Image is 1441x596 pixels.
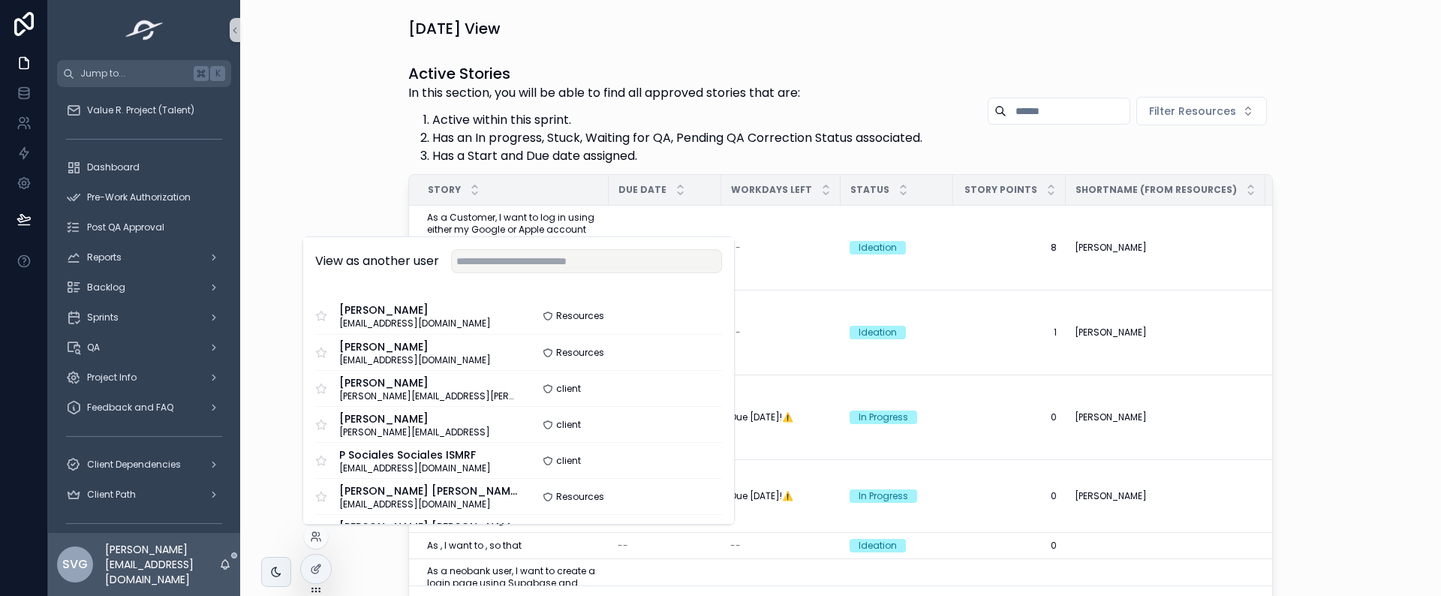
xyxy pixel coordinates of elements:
a: In Progress [850,411,944,424]
span: client [556,455,581,467]
li: Has a Start and Due date assigned. [432,147,922,165]
span: Sprints [87,312,119,324]
span: Dashboard [87,161,140,173]
span: P Sociales Sociales ISMRF [339,447,491,462]
span: Story Points [964,184,1037,196]
div: Ideation [859,241,897,254]
span: Filter Resources [1149,104,1236,119]
span: Resources [556,310,604,322]
span: -- [730,540,741,552]
div: Ideation [859,326,897,339]
a: [PERSON_NAME] [1075,490,1256,502]
span: Project Info [87,372,137,384]
span: Status [850,184,889,196]
a: -- [730,540,832,552]
div: In Progress [859,411,908,424]
span: Client Path [87,489,136,501]
a: Ideation [850,241,944,254]
a: Feedback and FAQ [57,394,231,421]
p: In this section, you will be able to find all approved stories that are: [408,84,922,102]
a: Ideation [850,326,944,339]
a: In Progress [850,489,944,503]
li: Active within this sprint. [432,111,922,129]
a: 8 [962,242,1057,254]
span: Backlog [87,281,125,293]
a: -- [730,327,832,339]
a: Post QA Approval [57,214,231,241]
h2: View as another user [315,252,439,270]
a: Value R. Project (Talent) [57,97,231,124]
span: K [212,68,224,80]
li: Has an In progress, Stuck, Waiting for QA, Pending QA Correction Status associated. [432,129,922,147]
span: Post QA Approval [87,221,164,233]
span: [PERSON_NAME] [1075,411,1147,423]
span: Resources [556,347,604,359]
a: Due [DATE]!⚠️ [730,411,832,423]
a: Reports [57,244,231,271]
div: Ideation [859,539,897,552]
span: Jump to... [80,68,188,80]
p: [PERSON_NAME] [EMAIL_ADDRESS][DOMAIN_NAME] [105,542,219,587]
a: -- [618,540,712,552]
a: Backlog [57,274,231,301]
button: Jump to...K [57,60,231,87]
span: [PERSON_NAME] [1075,490,1147,502]
span: SVG [62,555,88,573]
a: Ideation [850,539,944,552]
span: [PERSON_NAME] [339,303,491,318]
span: [PERSON_NAME][EMAIL_ADDRESS] [339,426,490,438]
span: client [556,383,581,395]
span: Story [428,184,461,196]
span: [PERSON_NAME] [1075,327,1147,339]
span: [PERSON_NAME] [1075,242,1147,254]
a: [PERSON_NAME] [1075,242,1256,254]
img: App logo [121,18,168,42]
a: Dashboard [57,154,231,181]
div: In Progress [859,489,908,503]
a: Client Dependencies [57,451,231,478]
a: Project Info [57,364,231,391]
span: [EMAIL_ADDRESS][DOMAIN_NAME] [339,318,491,330]
span: [PERSON_NAME] [PERSON_NAME] [PERSON_NAME] [339,519,519,534]
button: Select Button [1136,97,1267,125]
a: As , I want to , so that [427,540,600,552]
a: 0 [962,411,1057,423]
a: 0 [962,490,1057,502]
span: As , I want to , so that [427,540,522,552]
a: 0 [962,540,1057,552]
h1: [DATE] View [408,18,501,39]
span: client [556,419,581,431]
a: Due [DATE]!⚠️ [730,490,832,502]
span: Due [DATE]!⚠️ [730,490,793,502]
span: [EMAIL_ADDRESS][DOMAIN_NAME] [339,462,491,474]
span: Due [DATE]!⚠️ [730,411,793,423]
a: As a Customer, I want to log in using either my Google or Apple account through Firebase and Flut... [427,212,600,284]
span: Shortname (from Resources) [1075,184,1237,196]
a: 1 [962,327,1057,339]
a: Client Path [57,481,231,508]
span: -- [618,540,628,552]
span: Client Dependencies [87,459,181,471]
span: [EMAIL_ADDRESS][DOMAIN_NAME] [339,354,491,366]
span: Value R. Project (Talent) [87,104,194,116]
div: scrollable content [48,87,240,533]
span: [PERSON_NAME] [339,375,519,390]
span: [EMAIL_ADDRESS][DOMAIN_NAME] [339,498,519,510]
a: -- [730,242,832,254]
span: QA [87,342,100,354]
span: Due Date [618,184,666,196]
span: [PERSON_NAME] [339,339,491,354]
a: [PERSON_NAME] [1075,327,1256,339]
a: Pre-Work Authorization [57,184,231,211]
span: Resources [556,491,604,503]
iframe: Spotlight [2,72,29,99]
span: Pre-Work Authorization [87,191,191,203]
span: Reports [87,251,122,263]
a: Sprints [57,304,231,331]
